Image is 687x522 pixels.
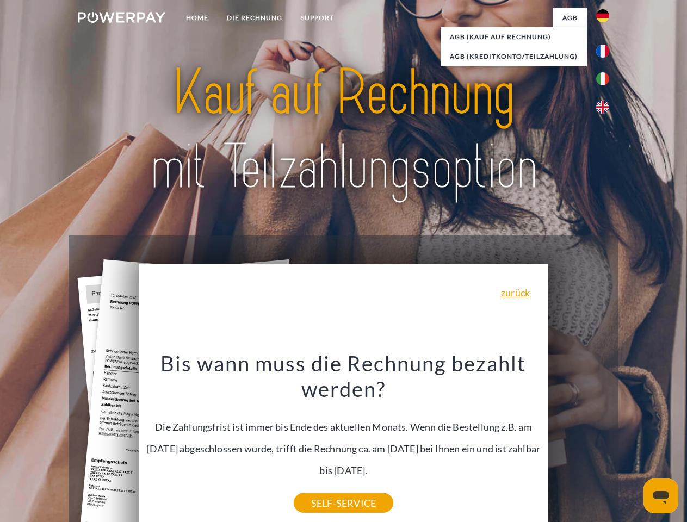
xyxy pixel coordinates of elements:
[596,72,609,85] img: it
[596,101,609,114] img: en
[177,8,218,28] a: Home
[441,27,587,47] a: AGB (Kauf auf Rechnung)
[145,350,542,402] h3: Bis wann muss die Rechnung bezahlt werden?
[78,12,165,23] img: logo-powerpay-white.svg
[218,8,292,28] a: DIE RECHNUNG
[596,45,609,58] img: fr
[441,47,587,66] a: AGB (Kreditkonto/Teilzahlung)
[501,288,530,297] a: zurück
[596,9,609,22] img: de
[145,350,542,503] div: Die Zahlungsfrist ist immer bis Ende des aktuellen Monats. Wenn die Bestellung z.B. am [DATE] abg...
[553,8,587,28] a: agb
[294,493,393,513] a: SELF-SERVICE
[643,478,678,513] iframe: Schaltfläche zum Öffnen des Messaging-Fensters
[104,52,583,208] img: title-powerpay_de.svg
[292,8,343,28] a: SUPPORT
